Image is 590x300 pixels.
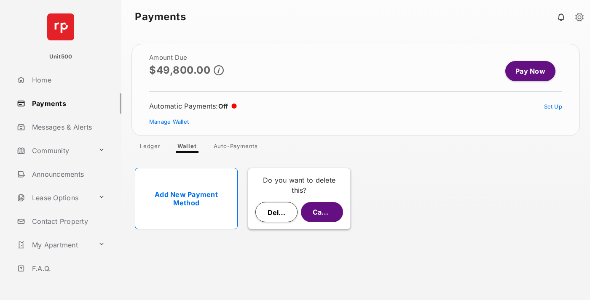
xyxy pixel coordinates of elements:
p: Unit500 [49,53,72,61]
a: Lease Options [13,188,95,208]
a: My Apartment [13,235,95,255]
a: Home [13,70,121,90]
strong: Payments [135,12,186,22]
p: Do you want to delete this? [255,175,343,195]
a: Announcements [13,164,121,184]
a: F.A.Q. [13,258,121,279]
span: Cancel [313,208,335,216]
a: Ledger [133,143,167,153]
button: Cancel [301,202,343,222]
img: svg+xml;base64,PHN2ZyB4bWxucz0iaHR0cDovL3d3dy53My5vcmcvMjAwMC9zdmciIHdpZHRoPSI2NCIgaGVpZ2h0PSI2NC... [47,13,74,40]
a: Add New Payment Method [135,168,238,229]
a: Contact Property [13,211,121,231]
span: Delete [268,208,290,217]
p: $49,800.00 [149,64,210,76]
a: Auto-Payments [207,143,265,153]
a: Payments [13,93,121,114]
a: Messages & Alerts [13,117,121,137]
a: Wallet [171,143,204,153]
a: Manage Wallet [149,118,189,125]
a: Community [13,141,95,161]
span: Off [218,102,228,110]
h2: Amount Due [149,54,224,61]
div: Automatic Payments : [149,102,237,110]
a: Set Up [544,103,563,110]
button: Delete [255,202,298,222]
